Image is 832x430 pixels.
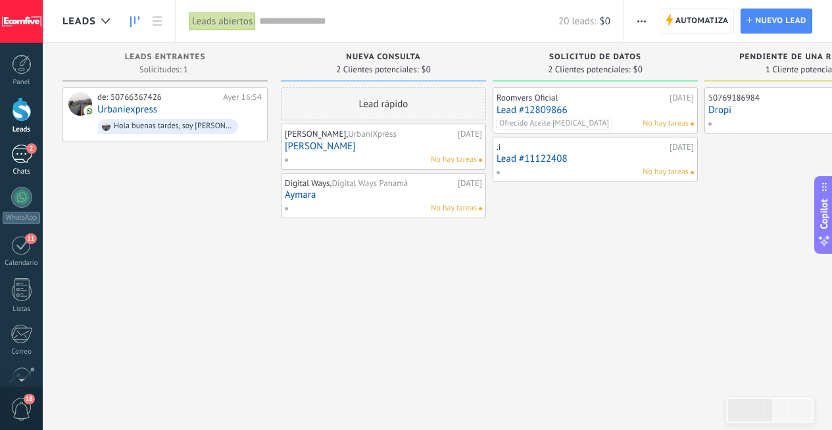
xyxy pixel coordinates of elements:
[497,153,694,164] a: Lead #11122408
[741,9,812,34] a: Nuevo lead
[97,92,218,103] div: de: 50766367426
[346,53,420,62] span: Nueva consulta
[3,212,40,224] div: WhatsApp
[189,12,256,31] div: Leads abiertos
[600,15,610,28] span: $0
[336,66,418,74] span: 2 Clientes potenciales:
[348,128,397,139] span: UrbaniXpress
[479,207,482,210] span: No hay nada asignado
[285,189,482,201] a: Aymara
[69,53,261,64] div: Leads Entrantes
[479,158,482,162] span: No hay nada asignado
[633,66,643,74] span: $0
[3,259,41,268] div: Calendario
[458,178,482,189] div: [DATE]
[691,171,694,174] span: No hay nada asignado
[85,107,94,116] img: com.amocrm.amocrmwa.svg
[114,122,232,131] div: Hola buenas tardes, soy [PERSON_NAME] express. Quisiera saber que ha pasado con las ordenes que s...
[139,66,188,74] span: Solicitudes: 1
[3,348,41,356] div: Correo
[62,15,96,28] span: Leads
[558,15,596,28] span: 20 leads:
[3,126,41,134] div: Leads
[97,104,157,115] a: Urbaniexpress
[124,9,146,34] a: Leads
[458,129,482,139] div: [DATE]
[285,178,454,189] div: Digital Ways,
[125,53,206,62] span: Leads Entrantes
[496,118,612,130] span: Ofrecido Aceite [MEDICAL_DATA]
[431,203,477,214] span: No hay tareas
[548,66,630,74] span: 2 Clientes potenciales:
[643,118,689,130] span: No hay tareas
[285,129,454,139] div: [PERSON_NAME],
[499,53,691,64] div: Solicitud de datos
[549,53,641,62] span: Solicitud de datos
[25,233,36,244] span: 11
[3,168,41,176] div: Chats
[26,143,37,154] span: 2
[643,166,689,178] span: No hay tareas
[3,305,41,314] div: Listas
[497,105,694,116] a: Lead #12809866
[146,9,168,34] a: Lista
[422,66,431,74] span: $0
[497,93,666,103] div: Roomvers Oficial
[691,122,694,126] span: No hay nada asignado
[68,92,92,116] div: Urbaniexpress
[281,87,486,120] div: Lead rápido
[670,142,694,153] div: [DATE]
[285,141,482,152] a: [PERSON_NAME]
[431,154,477,166] span: No hay tareas
[497,142,666,153] div: .i
[675,9,729,33] span: Automatiza
[287,53,479,64] div: Nueva consulta
[755,9,806,33] span: Nuevo lead
[818,199,831,229] span: Copilot
[660,9,735,34] a: Automatiza
[24,394,35,404] span: 18
[223,92,262,103] div: Ayer 16:54
[670,93,694,103] div: [DATE]
[3,78,41,87] div: Panel
[632,9,651,34] button: Más
[331,178,408,189] span: Digital Ways Panamá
